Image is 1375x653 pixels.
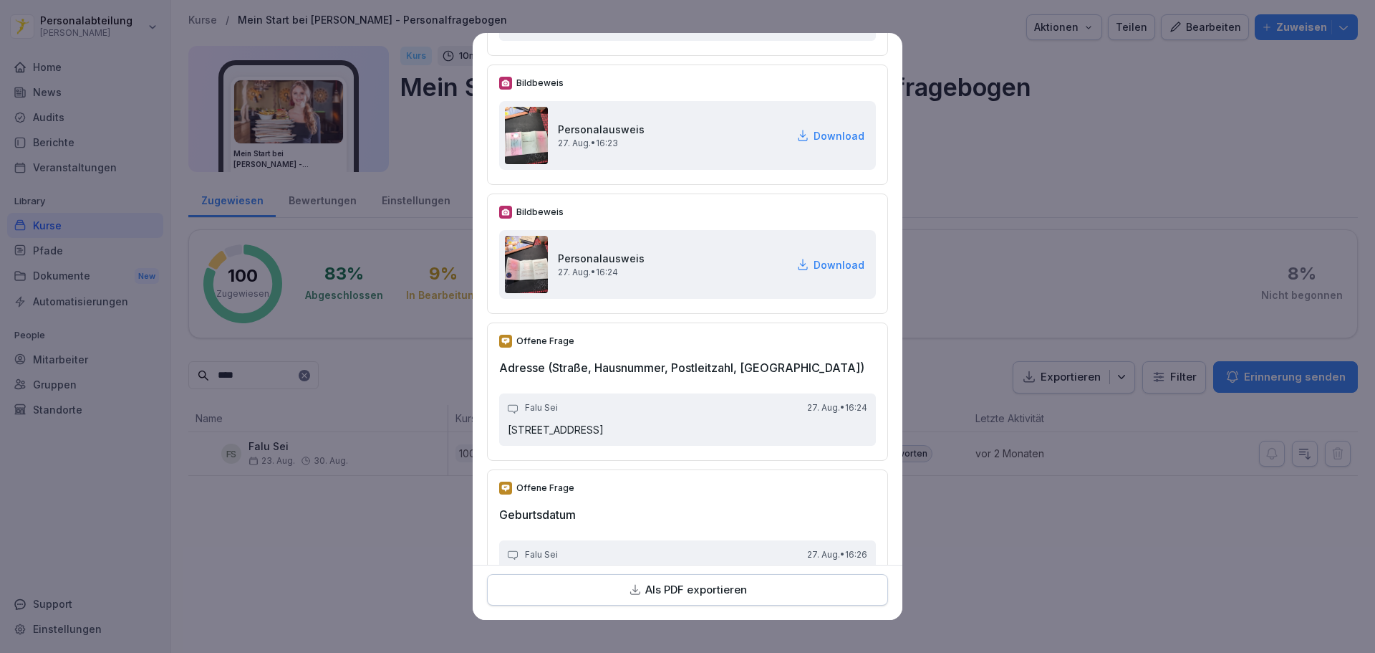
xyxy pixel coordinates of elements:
[487,574,888,606] button: Als PDF exportieren
[814,128,864,143] p: Download
[516,206,564,219] p: Bildbeweis
[516,482,574,495] p: Offene Frage
[558,122,645,137] h2: Personalausweis
[516,77,564,90] p: Bildbeweis
[558,251,645,266] h2: Personalausweis
[525,402,558,414] p: Falu Sei
[499,359,876,376] h2: Adresse (Straße, Hausnummer, Postleitzahl, [GEOGRAPHIC_DATA])
[645,582,747,599] p: Als PDF exportieren
[525,549,558,561] p: Falu Sei
[807,402,867,414] p: 27. Aug. • 16:24
[508,423,867,437] p: [STREET_ADDRESS]
[558,137,645,150] p: 27. Aug. • 16:23
[814,257,864,272] p: Download
[516,335,574,348] p: Offene Frage
[807,549,867,561] p: 27. Aug. • 16:26
[499,506,876,523] h2: Geburtsdatum
[558,266,645,279] p: 27. Aug. • 16:24
[505,236,548,293] img: k70sq8wbn1ipo7rcizmx27ug.png
[505,107,548,164] img: hkfa7qw1eneudmhqwpupazm3.png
